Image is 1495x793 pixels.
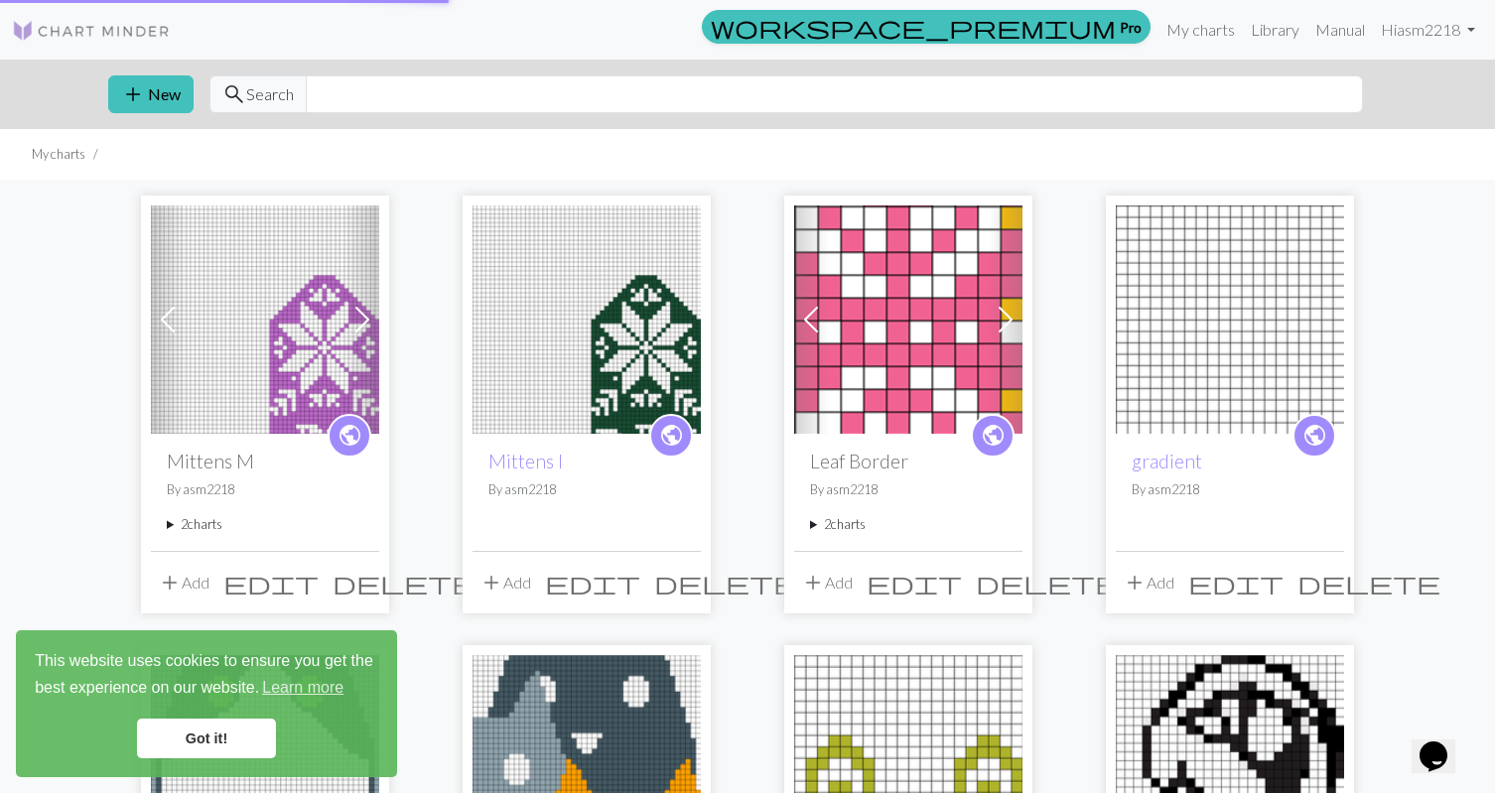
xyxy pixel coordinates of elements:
[222,80,246,108] span: search
[538,564,647,601] button: Edit
[801,569,825,596] span: add
[223,569,319,596] span: edit
[326,564,482,601] button: Delete
[1188,571,1284,595] i: Edit
[12,19,171,43] img: Logo
[647,564,804,601] button: Delete
[167,450,363,472] h2: Mittens M
[1123,569,1147,596] span: add
[167,480,363,499] p: By asm2218
[810,515,1007,534] summary: 2charts
[711,13,1116,41] span: workspace_premium
[545,571,640,595] i: Edit
[1302,416,1327,456] i: public
[867,569,962,596] span: edit
[659,416,684,456] i: public
[976,569,1119,596] span: delete
[1292,414,1336,458] a: public
[1158,10,1243,50] a: My charts
[158,569,182,596] span: add
[794,757,1022,776] a: Laventon Hat
[488,480,685,499] p: By asm2218
[702,10,1151,44] a: Pro
[1181,564,1291,601] button: Edit
[32,145,85,164] li: My charts
[35,649,378,703] span: This website uses cookies to ensure you get the best experience on our website.
[108,75,194,113] button: New
[167,515,363,534] summary: 2charts
[1297,569,1440,596] span: delete
[1302,420,1327,451] span: public
[137,719,276,758] a: dismiss cookie message
[479,569,503,596] span: add
[1116,205,1344,434] img: gradient
[1188,569,1284,596] span: edit
[794,205,1022,434] img: Leaf Border
[981,416,1006,456] i: public
[649,414,693,458] a: public
[473,564,538,601] button: Add
[223,571,319,595] i: Edit
[259,673,346,703] a: learn more about cookies
[1291,564,1447,601] button: Delete
[971,414,1015,458] a: public
[333,569,476,596] span: delete
[1307,10,1373,50] a: Manual
[1116,757,1344,776] a: Oso
[1116,308,1344,327] a: gradient
[473,205,701,434] img: Mittens I
[1132,480,1328,499] p: By asm2218
[867,571,962,595] i: Edit
[473,757,701,776] a: 3 Cats
[794,308,1022,327] a: Leaf Border
[338,416,362,456] i: public
[151,308,379,327] a: Mittens I
[246,82,294,106] span: Search
[654,569,797,596] span: delete
[121,80,145,108] span: add
[1412,714,1475,773] iframe: chat widget
[1243,10,1307,50] a: Library
[1373,10,1483,50] a: Hiasm2218
[810,480,1007,499] p: By asm2218
[545,569,640,596] span: edit
[1132,450,1202,472] a: gradient
[794,564,860,601] button: Add
[216,564,326,601] button: Edit
[860,564,969,601] button: Edit
[473,308,701,327] a: Mittens I
[1116,564,1181,601] button: Add
[328,414,371,458] a: public
[969,564,1126,601] button: Delete
[981,420,1006,451] span: public
[151,205,379,434] img: Mittens I
[810,450,1007,472] h2: Leaf Border
[151,564,216,601] button: Add
[338,420,362,451] span: public
[16,630,397,777] div: cookieconsent
[659,420,684,451] span: public
[488,450,563,472] a: Mittens I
